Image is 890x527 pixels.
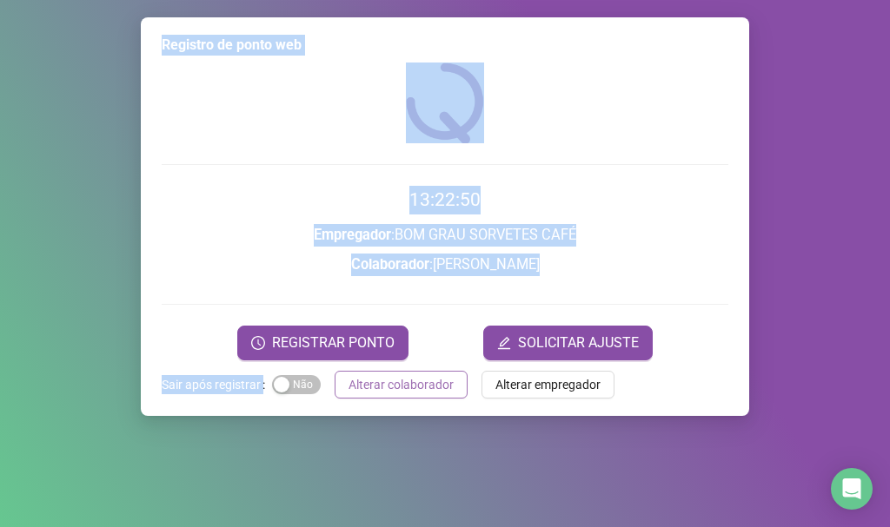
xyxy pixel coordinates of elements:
[497,336,511,350] span: edit
[518,333,639,353] span: SOLICITAR AJUSTE
[483,326,653,360] button: editSOLICITAR AJUSTE
[162,254,728,276] h3: : [PERSON_NAME]
[162,224,728,247] h3: : BOM GRAU SORVETES CAFÉ
[272,333,395,353] span: REGISTRAR PONTO
[162,35,728,56] div: Registro de ponto web
[831,468,873,510] div: Open Intercom Messenger
[495,375,601,394] span: Alterar empregador
[349,375,454,394] span: Alterar colaborador
[335,371,468,399] button: Alterar colaborador
[162,371,272,399] label: Sair após registrar
[409,189,481,210] time: 13:22:50
[251,336,265,350] span: clock-circle
[314,227,391,243] strong: Empregador
[406,63,484,143] img: QRPoint
[482,371,614,399] button: Alterar empregador
[237,326,408,360] button: REGISTRAR PONTO
[351,256,429,273] strong: Colaborador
